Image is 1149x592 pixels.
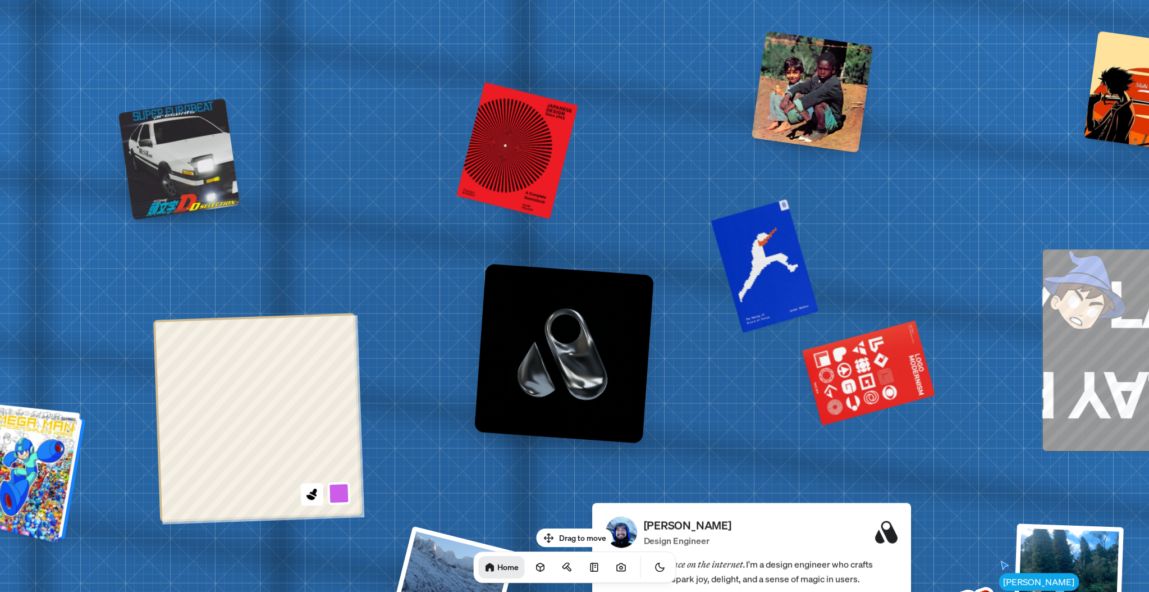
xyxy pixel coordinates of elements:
[606,557,898,586] span: Welcome to I'm a design engineer who crafts interactions that spark joy, delight, and a sense of ...
[478,556,524,579] a: Home
[644,534,731,548] p: Design Engineer
[653,559,746,570] em: my space on the internet.
[474,263,653,443] img: Logo variation 10
[648,556,671,579] button: Toggle Theme
[606,517,637,548] img: Profile Picture
[497,562,519,572] h1: Home
[644,517,731,534] p: [PERSON_NAME]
